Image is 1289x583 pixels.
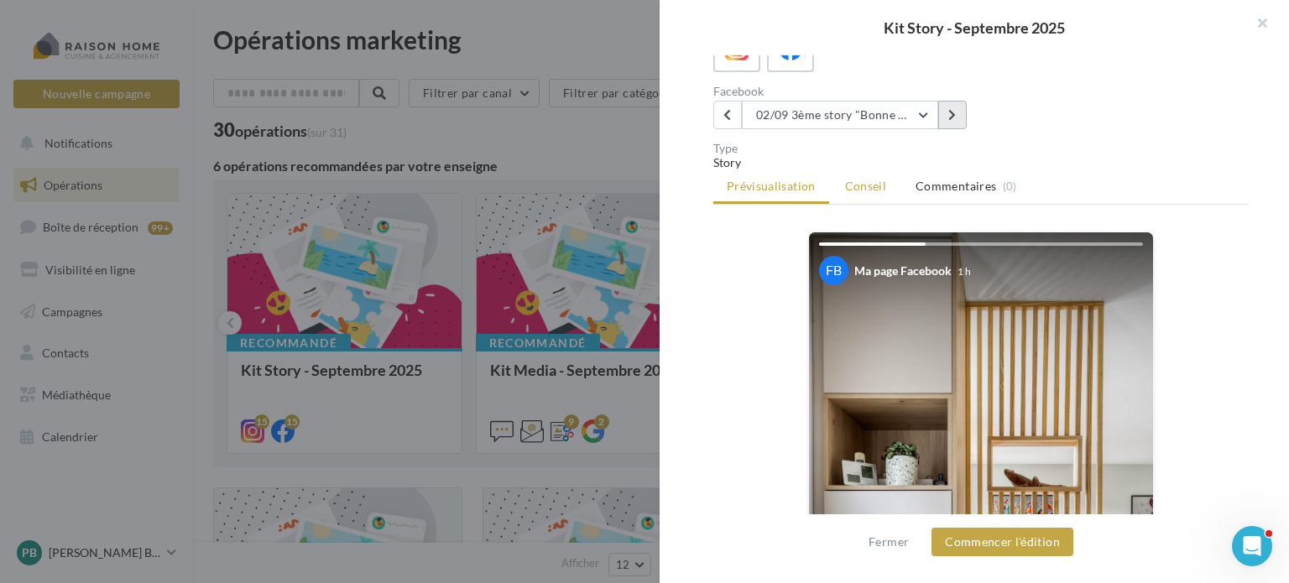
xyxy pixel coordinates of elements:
[958,264,971,278] div: 1 h
[686,20,1262,35] div: Kit Story - Septembre 2025
[713,86,974,97] div: Facebook
[1003,180,1017,193] span: (0)
[1232,526,1272,566] iframe: Intercom live chat
[932,528,1073,556] button: Commencer l'édition
[862,532,916,552] button: Fermer
[713,143,1249,154] div: Type
[819,256,848,285] div: FB
[742,101,938,129] button: 02/09 3ème story "Bonne rentrée" Date de publication conseillée : 02/09
[854,263,952,279] div: Ma page Facebook
[845,179,886,193] span: Conseil
[916,178,996,195] span: Commentaires
[713,154,1249,171] div: Story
